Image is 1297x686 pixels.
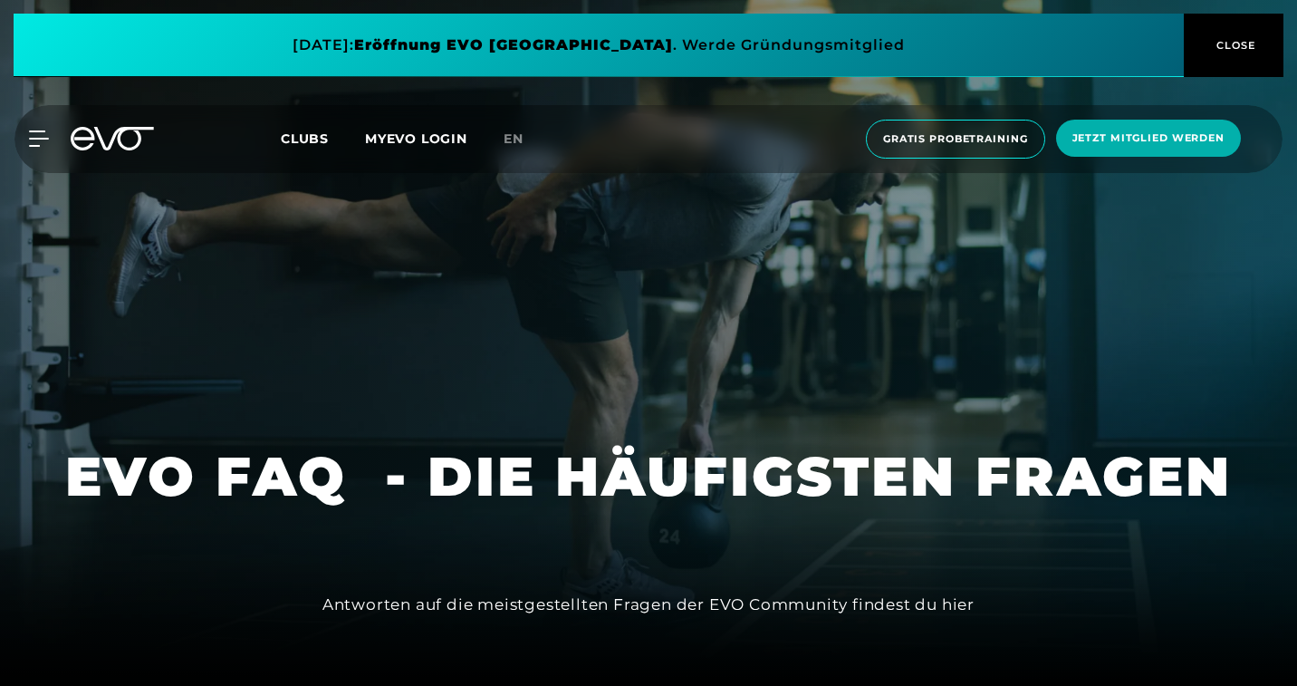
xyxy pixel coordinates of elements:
[281,130,365,147] a: Clubs
[1212,37,1256,53] span: CLOSE
[860,120,1051,159] a: Gratis Probetraining
[883,131,1028,147] span: Gratis Probetraining
[1184,14,1283,77] button: CLOSE
[322,590,975,619] div: Antworten auf die meistgestellten Fragen der EVO Community findest du hier
[504,129,545,150] a: en
[65,441,1232,512] h1: EVO FAQ - DIE HÄUFIGSTEN FRAGEN
[1051,120,1246,159] a: Jetzt Mitglied werden
[365,130,467,147] a: MYEVO LOGIN
[1072,130,1225,146] span: Jetzt Mitglied werden
[504,130,524,147] span: en
[281,130,329,147] span: Clubs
